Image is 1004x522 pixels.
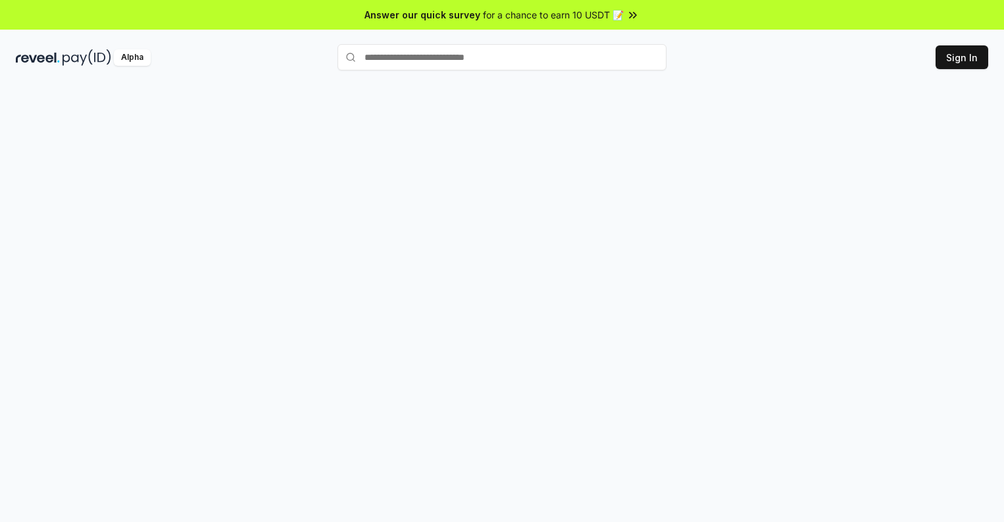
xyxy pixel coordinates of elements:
[936,45,988,69] button: Sign In
[114,49,151,66] div: Alpha
[63,49,111,66] img: pay_id
[483,8,624,22] span: for a chance to earn 10 USDT 📝
[364,8,480,22] span: Answer our quick survey
[16,49,60,66] img: reveel_dark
